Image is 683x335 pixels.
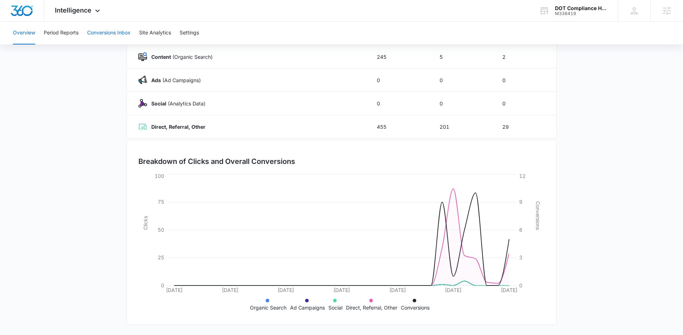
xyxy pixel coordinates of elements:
img: Content [138,52,147,61]
tspan: [DATE] [445,287,461,293]
tspan: 100 [155,173,164,179]
tspan: 50 [158,227,164,233]
td: 5 [431,45,494,69]
strong: Content [151,54,171,60]
strong: Direct, Referral, Other [151,124,205,130]
td: 245 [368,45,431,69]
p: Conversions [401,304,430,311]
tspan: [DATE] [278,287,294,293]
p: (Analytics Data) [147,100,205,107]
button: Overview [13,22,35,44]
tspan: 6 [519,227,522,233]
tspan: Clicks [142,216,148,230]
button: Period Reports [44,22,79,44]
div: account id [555,11,607,16]
button: Conversions Inbox [87,22,131,44]
td: 0 [494,92,556,115]
tspan: [DATE] [333,287,350,293]
img: Ads [138,76,147,84]
td: 0 [368,92,431,115]
img: Social [138,99,147,108]
p: Direct, Referral, Other [346,304,397,311]
p: (Ad Campaigns) [147,76,201,84]
td: 0 [368,69,431,92]
strong: Social [151,100,166,107]
tspan: 3 [519,254,522,260]
span: Intelligence [55,6,91,14]
tspan: [DATE] [166,287,182,293]
td: 0 [431,69,494,92]
tspan: 9 [519,199,522,205]
td: 0 [494,69,556,92]
button: Settings [180,22,199,44]
td: 201 [431,115,494,138]
p: Organic Search [250,304,286,311]
div: account name [555,5,607,11]
tspan: Conversions [535,201,541,230]
tspan: 25 [158,254,164,260]
button: Site Analytics [139,22,171,44]
td: 455 [368,115,431,138]
h3: Breakdown of Clicks and Overall Conversions [138,156,295,167]
td: 0 [431,92,494,115]
strong: Ads [151,77,161,83]
tspan: 12 [519,173,526,179]
tspan: 0 [519,282,522,288]
tspan: [DATE] [222,287,238,293]
p: Ad Campaigns [290,304,325,311]
tspan: 75 [158,199,164,205]
tspan: [DATE] [501,287,517,293]
tspan: [DATE] [389,287,405,293]
p: (Organic Search) [147,53,213,61]
tspan: 0 [161,282,164,288]
td: 29 [494,115,556,138]
p: Social [328,304,342,311]
td: 2 [494,45,556,69]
